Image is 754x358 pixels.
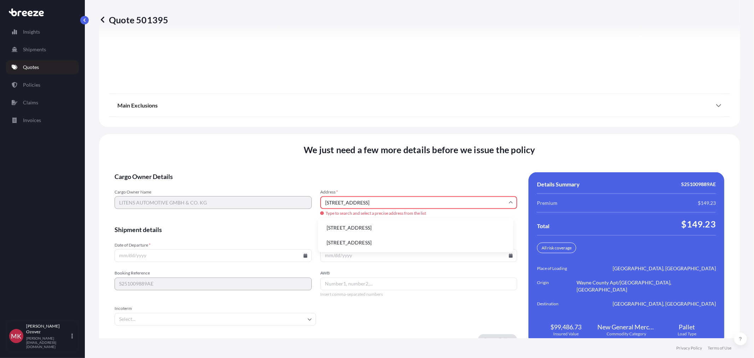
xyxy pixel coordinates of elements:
[115,313,316,326] input: Select...
[26,323,70,335] p: [PERSON_NAME] Ozovez
[681,181,716,188] span: S251009889AE
[676,345,702,351] a: Privacy Policy
[115,172,517,181] span: Cargo Owner Details
[115,278,312,290] input: Your internal reference
[6,113,79,127] a: Invoices
[115,249,312,262] input: mm/dd/yyyy
[537,181,580,188] span: Details Summary
[478,334,517,346] button: Create Policy
[550,323,581,331] span: $99,486.73
[320,292,518,298] span: Insert comma-separated numbers
[553,331,579,337] span: Insured Value
[6,96,79,110] a: Claims
[613,265,716,272] span: [GEOGRAPHIC_DATA], [GEOGRAPHIC_DATA]
[320,278,518,290] input: Number1, number2,...
[117,102,158,109] span: Main Exclusions
[6,42,79,57] a: Shipments
[23,46,46,53] p: Shipments
[537,200,557,207] span: Premium
[6,25,79,39] a: Insights
[607,331,646,337] span: Commodity Category
[682,218,716,230] span: $149.23
[23,28,40,35] p: Insights
[537,265,577,272] span: Place of Loading
[321,221,510,235] li: [STREET_ADDRESS]
[613,301,716,308] span: [GEOGRAPHIC_DATA], [GEOGRAPHIC_DATA]
[537,279,577,294] span: Origin
[304,144,535,155] span: We just need a few more details before we issue the policy
[23,99,38,106] p: Claims
[115,271,312,276] span: Booking Reference
[26,336,70,349] p: [PERSON_NAME][EMAIL_ADDRESS][DOMAIN_NAME]
[708,345,731,351] a: Terms of Use
[11,333,22,340] span: MK
[537,301,577,308] span: Destination
[99,14,168,25] p: Quote 501395
[115,306,316,312] span: Incoterm
[698,200,716,207] span: $149.23
[6,78,79,92] a: Policies
[115,189,312,195] span: Cargo Owner Name
[678,331,696,337] span: Load Type
[115,242,312,248] span: Date of Departure
[537,223,549,230] span: Total
[679,323,695,331] span: Pallet
[23,117,41,124] p: Invoices
[23,81,40,88] p: Policies
[6,60,79,74] a: Quotes
[117,97,721,114] div: Main Exclusions
[598,323,655,331] span: New General Merchandise
[320,249,518,262] input: mm/dd/yyyy
[320,189,518,195] span: Address
[115,225,517,234] span: Shipment details
[320,196,518,209] input: Cargo owner address
[537,243,576,253] div: All risk coverage
[577,279,716,294] span: Wayne County Apt/[GEOGRAPHIC_DATA], [GEOGRAPHIC_DATA]
[321,236,510,249] li: [STREET_ADDRESS]
[320,271,518,276] span: AWB
[484,336,512,343] p: Create Policy
[320,210,518,216] span: Type to search and select a precise address from the list
[23,64,39,71] p: Quotes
